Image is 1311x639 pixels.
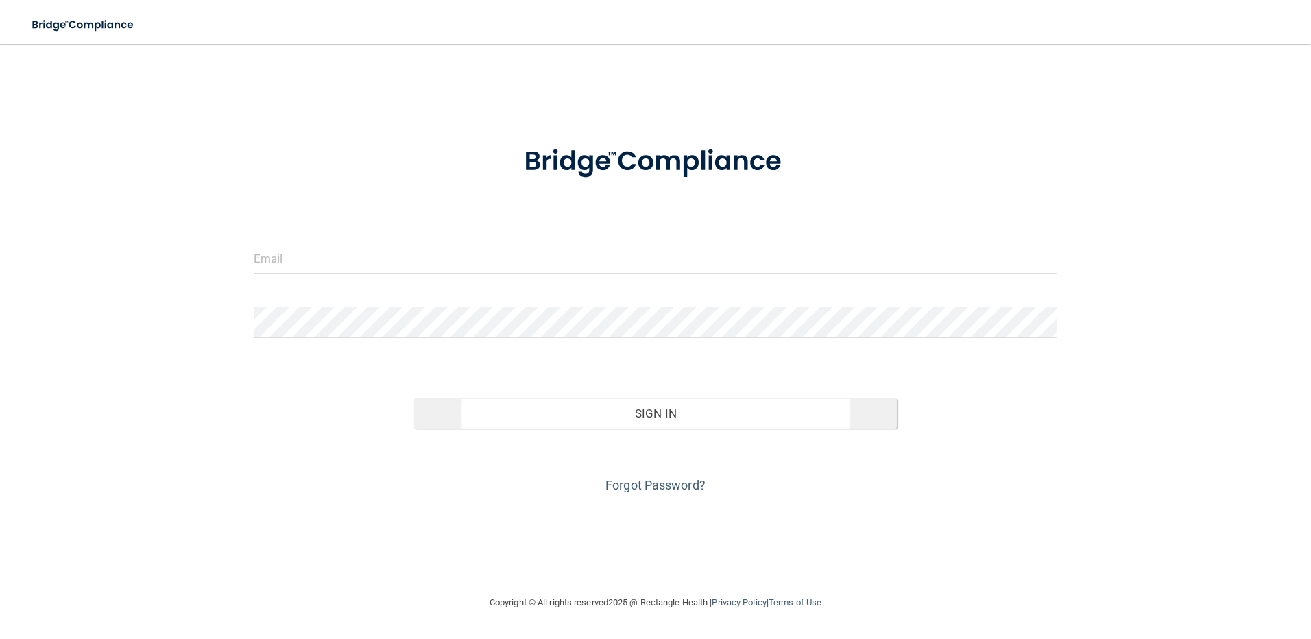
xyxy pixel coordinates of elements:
[254,243,1058,274] input: Email
[405,581,906,625] div: Copyright © All rights reserved 2025 @ Rectangle Health | |
[769,597,821,607] a: Terms of Use
[712,597,766,607] a: Privacy Policy
[605,478,706,492] a: Forgot Password?
[21,11,147,39] img: bridge_compliance_login_screen.278c3ca4.svg
[414,398,897,429] button: Sign In
[496,126,815,197] img: bridge_compliance_login_screen.278c3ca4.svg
